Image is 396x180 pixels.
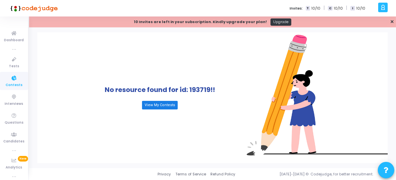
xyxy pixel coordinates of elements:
[5,120,23,126] span: Questions
[142,101,178,109] a: View My Contests
[328,6,332,11] span: C
[105,86,215,94] h1: No resource found for id: 193719!!
[290,6,303,11] label: Invites:
[5,101,23,107] span: Interviews
[4,139,25,144] span: Candidates
[311,6,320,11] span: 10/10
[158,171,171,177] a: Privacy
[18,156,28,162] span: New
[334,6,343,11] span: 10/10
[4,38,24,43] span: Dashboard
[324,5,325,12] span: |
[134,19,267,24] strong: 10 Invites are left in your subscription. Kindly upgrade your plan!
[8,2,58,15] img: logo
[6,165,22,170] span: Analytics
[390,18,394,25] a: ✕
[6,82,22,88] span: Contests
[210,171,235,177] a: Refund Policy
[235,171,388,177] div: [DATE]-[DATE] © Codejudge, for better recruitment.
[356,6,365,11] span: 10/10
[346,5,347,12] span: |
[306,6,310,11] span: T
[9,64,19,69] span: Tests
[270,18,291,26] a: Upgrade
[350,6,355,11] span: I
[175,171,206,177] a: Terms of Service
